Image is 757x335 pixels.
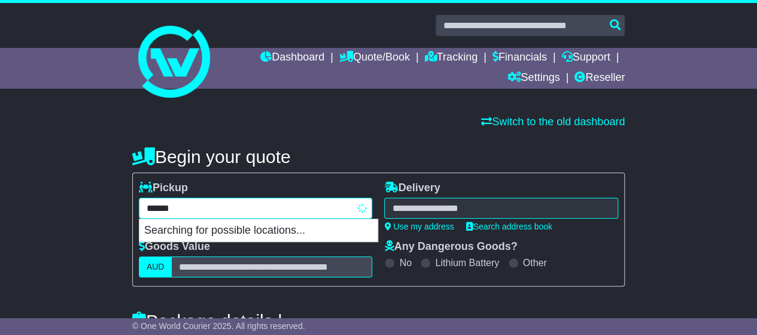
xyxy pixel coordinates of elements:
typeahead: Please provide city [139,198,373,219]
label: Any Dangerous Goods? [384,240,517,253]
a: Financials [492,48,547,68]
p: Searching for possible locations... [139,219,378,242]
a: Quote/Book [339,48,410,68]
h4: Begin your quote [132,147,625,167]
label: Pickup [139,182,188,195]
h4: Package details | [132,311,282,331]
label: lb/in [347,318,367,331]
label: kg/cm [297,318,326,331]
label: AUD [139,256,172,277]
label: Goods Value [139,240,210,253]
a: Settings [507,68,560,89]
label: Delivery [384,182,440,195]
label: Lithium Battery [435,257,499,268]
label: No [399,257,411,268]
a: Reseller [574,68,625,89]
a: Dashboard [260,48,324,68]
a: Support [561,48,610,68]
span: © One World Courier 2025. All rights reserved. [132,321,305,331]
label: Other [523,257,547,268]
a: Tracking [425,48,478,68]
a: Switch to the old dashboard [481,116,625,128]
a: Search address book [466,222,552,231]
a: Use my address [384,222,454,231]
